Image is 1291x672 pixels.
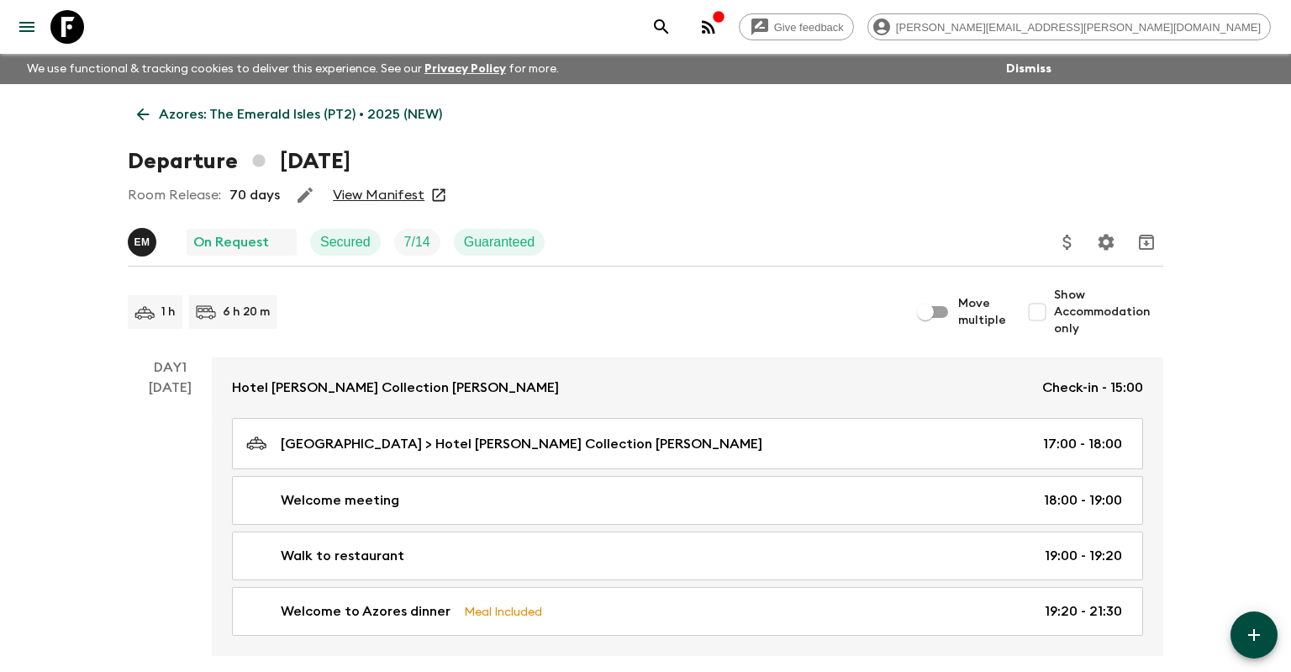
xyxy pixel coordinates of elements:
p: Welcome to Azores dinner [281,601,451,622]
p: E M [134,235,150,249]
p: 7 / 14 [404,232,430,252]
a: Azores: The Emerald Isles (PT2) • 2025 (NEW) [128,98,451,131]
p: On Request [193,232,269,252]
p: 1 h [161,304,176,320]
div: Secured [310,229,381,256]
button: Update Price, Early Bird Discount and Costs [1051,225,1084,259]
p: Room Release: [128,185,221,205]
a: View Manifest [333,187,424,204]
a: Walk to restaurant19:00 - 19:20 [232,532,1143,580]
p: [GEOGRAPHIC_DATA] > Hotel [PERSON_NAME] Collection [PERSON_NAME] [281,434,762,454]
p: Day 1 [128,357,212,378]
button: Archive (Completed, Cancelled or Unsynced Departures only) [1130,225,1163,259]
p: Secured [320,232,371,252]
p: We use functional & tracking cookies to deliver this experience. See our for more. [20,54,566,84]
div: [DATE] [149,378,192,656]
button: Settings [1089,225,1123,259]
button: Dismiss [1002,57,1056,81]
span: [PERSON_NAME][EMAIL_ADDRESS][PERSON_NAME][DOMAIN_NAME] [887,21,1270,34]
h1: Departure [DATE] [128,145,350,178]
a: Privacy Policy [424,63,506,75]
p: Guaranteed [464,232,535,252]
p: Check-in - 15:00 [1042,378,1143,398]
span: Move multiple [958,295,1007,329]
button: menu [10,10,44,44]
a: Welcome meeting18:00 - 19:00 [232,476,1143,525]
p: Azores: The Emerald Isles (PT2) • 2025 (NEW) [159,104,442,124]
a: [GEOGRAPHIC_DATA] > Hotel [PERSON_NAME] Collection [PERSON_NAME]17:00 - 18:00 [232,418,1143,469]
div: [PERSON_NAME][EMAIL_ADDRESS][PERSON_NAME][DOMAIN_NAME] [867,13,1271,40]
p: Meal Included [464,602,542,621]
span: Give feedback [765,21,853,34]
p: 18:00 - 19:00 [1044,490,1122,511]
a: Give feedback [739,13,854,40]
button: EM [128,228,160,257]
span: Show Accommodation only [1054,287,1163,337]
p: 17:00 - 18:00 [1043,434,1122,454]
div: Trip Fill [394,229,440,256]
p: Hotel [PERSON_NAME] Collection [PERSON_NAME] [232,378,559,398]
p: 19:00 - 19:20 [1045,546,1122,566]
a: Hotel [PERSON_NAME] Collection [PERSON_NAME]Check-in - 15:00 [212,357,1163,418]
span: Eduardo Miranda [128,233,160,246]
p: 70 days [229,185,280,205]
p: 19:20 - 21:30 [1045,601,1122,622]
p: Walk to restaurant [281,546,404,566]
button: search adventures [645,10,678,44]
a: Welcome to Azores dinnerMeal Included19:20 - 21:30 [232,587,1143,636]
p: 6 h 20 m [223,304,270,320]
p: Welcome meeting [281,490,399,511]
